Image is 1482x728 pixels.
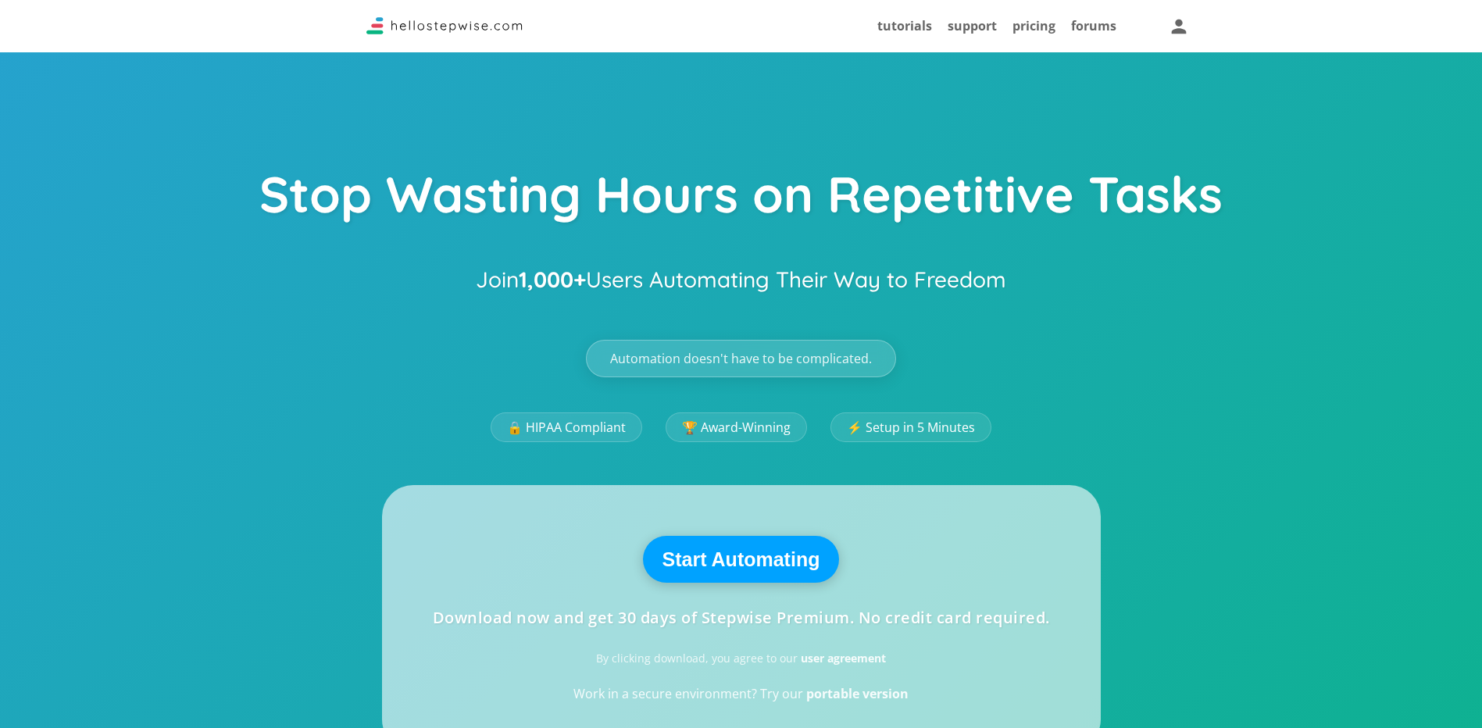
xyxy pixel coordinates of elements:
[433,610,1050,626] div: Download now and get 30 days of Stepwise Premium. No credit card required.
[366,17,523,34] img: Logo
[1071,17,1116,34] a: forums
[596,653,886,664] div: By clicking download, you agree to our
[259,166,1223,233] h1: Stop Wasting Hours on Repetitive Tasks
[666,412,807,442] a: 🏆 Award-Winning
[801,651,886,666] a: user agreement
[476,259,1006,301] h2: Join Users Automating Their Way to Freedom
[806,685,909,702] a: portable version
[519,266,586,293] strong: 1,000+
[610,352,872,365] span: Automation doesn't have to be complicated.
[643,536,840,583] button: Start Automating
[491,412,642,442] a: 🔒 HIPAA Compliant
[948,17,997,34] a: support
[573,687,909,700] div: Work in a secure environment? Try our
[1012,17,1055,34] a: pricing
[877,17,932,34] a: tutorials
[830,412,991,442] a: ⚡ Setup in 5 Minutes
[366,21,523,38] a: Stepwise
